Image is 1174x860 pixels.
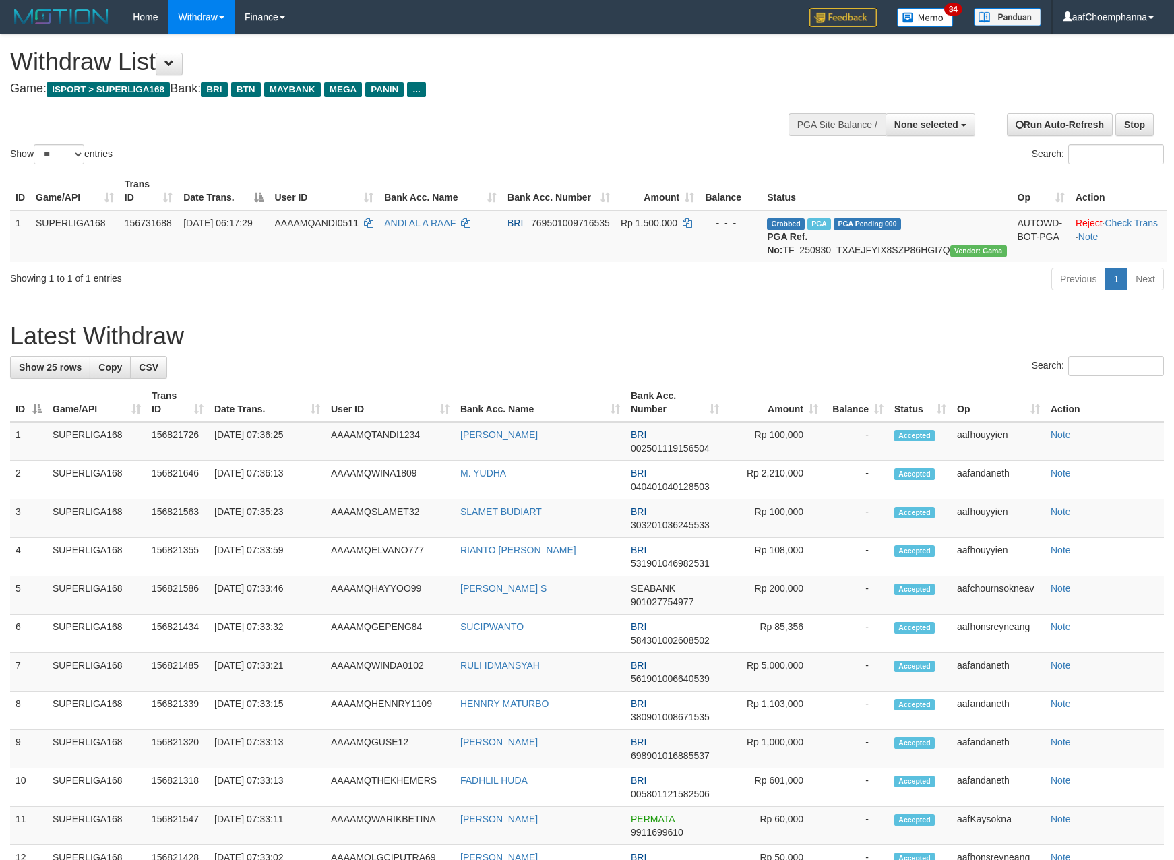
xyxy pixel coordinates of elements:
[10,807,47,845] td: 11
[455,383,625,422] th: Bank Acc. Name: activate to sort column ascending
[209,383,326,422] th: Date Trans.: activate to sort column ascending
[1051,621,1071,632] a: Note
[807,218,831,230] span: Marked by aafromsomean
[10,461,47,499] td: 2
[209,615,326,653] td: [DATE] 07:33:32
[47,82,170,97] span: ISPORT > SUPERLIGA168
[1070,210,1167,262] td: · ·
[231,82,261,97] span: BTN
[502,172,615,210] th: Bank Acc. Number: activate to sort column ascending
[1051,660,1071,671] a: Note
[209,768,326,807] td: [DATE] 07:33:13
[139,362,158,373] span: CSV
[824,692,889,730] td: -
[10,615,47,653] td: 6
[952,383,1045,422] th: Op: activate to sort column ascending
[146,730,209,768] td: 156821320
[460,468,506,479] a: M. YUDHA
[1051,583,1071,594] a: Note
[47,576,146,615] td: SUPERLIGA168
[789,113,886,136] div: PGA Site Balance /
[952,768,1045,807] td: aafandaneth
[324,82,363,97] span: MEGA
[47,692,146,730] td: SUPERLIGA168
[10,49,769,75] h1: Withdraw List
[90,356,131,379] a: Copy
[1070,172,1167,210] th: Action
[952,807,1045,845] td: aafKaysokna
[824,615,889,653] td: -
[724,615,824,653] td: Rp 85,356
[47,383,146,422] th: Game/API: activate to sort column ascending
[824,576,889,615] td: -
[146,538,209,576] td: 156821355
[125,218,172,228] span: 156731688
[631,827,683,838] span: Copy 9911699610 to clipboard
[264,82,321,97] span: MAYBANK
[146,461,209,499] td: 156821646
[974,8,1041,26] img: panduan.png
[1105,268,1127,290] a: 1
[1012,172,1070,210] th: Op: activate to sort column ascending
[1051,268,1105,290] a: Previous
[146,807,209,845] td: 156821547
[809,8,877,27] img: Feedback.jpg
[762,172,1012,210] th: Status
[631,596,693,607] span: Copy 901027754977 to clipboard
[889,383,952,422] th: Status: activate to sort column ascending
[47,499,146,538] td: SUPERLIGA168
[631,545,646,555] span: BRI
[209,730,326,768] td: [DATE] 07:33:13
[952,499,1045,538] td: aafhouyyien
[269,172,379,210] th: User ID: activate to sort column ascending
[209,499,326,538] td: [DATE] 07:35:23
[724,461,824,499] td: Rp 2,210,000
[326,692,455,730] td: AAAAMQHENNRY1109
[1045,383,1164,422] th: Action
[146,383,209,422] th: Trans ID: activate to sort column ascending
[1051,545,1071,555] a: Note
[10,730,47,768] td: 9
[531,218,610,228] span: Copy 769501009716535 to clipboard
[767,231,807,255] b: PGA Ref. No:
[824,730,889,768] td: -
[894,737,935,749] span: Accepted
[10,383,47,422] th: ID: activate to sort column descending
[274,218,359,228] span: AAAAMQANDI0511
[47,653,146,692] td: SUPERLIGA168
[631,468,646,479] span: BRI
[631,775,646,786] span: BRI
[1051,506,1071,517] a: Note
[460,775,528,786] a: FADHLIL HUDA
[1032,356,1164,376] label: Search:
[824,538,889,576] td: -
[952,538,1045,576] td: aafhouyyien
[47,730,146,768] td: SUPERLIGA168
[631,712,710,723] span: Copy 380901008671535 to clipboard
[460,813,538,824] a: [PERSON_NAME]
[209,422,326,461] td: [DATE] 07:36:25
[894,699,935,710] span: Accepted
[631,520,710,530] span: Copy 303201036245533 to clipboard
[183,218,252,228] span: [DATE] 06:17:29
[952,422,1045,461] td: aafhouyyien
[209,807,326,845] td: [DATE] 07:33:11
[47,422,146,461] td: SUPERLIGA168
[631,673,710,684] span: Copy 561901006640539 to clipboard
[631,698,646,709] span: BRI
[1105,218,1158,228] a: Check Trans
[894,776,935,787] span: Accepted
[724,538,824,576] td: Rp 108,000
[824,499,889,538] td: -
[631,558,710,569] span: Copy 531901046982531 to clipboard
[631,506,646,517] span: BRI
[10,82,769,96] h4: Game: Bank:
[178,172,269,210] th: Date Trans.: activate to sort column descending
[700,172,762,210] th: Balance
[209,653,326,692] td: [DATE] 07:33:21
[724,730,824,768] td: Rp 1,000,000
[34,144,84,164] select: Showentries
[824,461,889,499] td: -
[894,430,935,441] span: Accepted
[1051,813,1071,824] a: Note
